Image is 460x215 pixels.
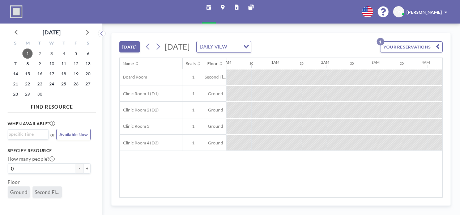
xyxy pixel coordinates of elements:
span: Ground [204,123,226,129]
span: or [50,131,55,138]
span: Tuesday, September 16, 2025 [35,69,45,79]
span: Monday, September 15, 2025 [22,69,33,79]
button: Available Now [56,129,91,140]
div: F [70,39,82,49]
span: Thursday, September 4, 2025 [59,49,69,59]
span: 1 [183,140,204,146]
span: [PERSON_NAME] [406,9,442,15]
div: S [9,39,21,49]
span: 1 [183,91,204,96]
span: Tuesday, September 9, 2025 [35,59,45,69]
span: Monday, September 29, 2025 [22,89,33,99]
div: 2AM [321,60,329,65]
span: Sunday, September 28, 2025 [10,89,21,99]
div: 1AM [271,60,280,65]
h3: Specify resource [8,148,91,153]
span: [DATE] [165,42,190,51]
span: Clinic Room 3 [120,123,149,129]
div: T [34,39,46,49]
label: How many people? [8,156,55,162]
span: Wednesday, September 3, 2025 [47,49,57,59]
span: Available Now [59,132,88,137]
span: Wednesday, September 24, 2025 [47,79,57,89]
button: - [76,163,84,174]
div: 30 [250,62,253,66]
span: Tuesday, September 23, 2025 [35,79,45,89]
span: Friday, September 5, 2025 [71,49,81,59]
span: Clinic Room 1 (D1) [120,91,159,96]
span: Monday, September 8, 2025 [22,59,33,69]
div: Search for option [197,41,251,52]
span: CM [395,9,402,14]
div: Floor [207,61,218,66]
span: Board Room [120,74,147,80]
span: Clinic Room 4 (D3) [120,140,159,146]
span: 1 [183,123,204,129]
div: 30 [350,62,354,66]
span: Monday, September 22, 2025 [22,79,33,89]
span: Second Fl... [204,74,226,80]
span: Ground [204,107,226,113]
span: Thursday, September 25, 2025 [59,79,69,89]
span: Clinic Room 2 (D2) [120,107,159,113]
span: Ground [204,140,226,146]
p: 1 [377,38,384,45]
input: Search for option [9,131,45,138]
span: Wednesday, September 17, 2025 [47,69,57,79]
div: Search for option [8,130,49,139]
span: Sunday, September 7, 2025 [10,59,21,69]
div: 3AM [371,60,380,65]
div: 30 [300,62,303,66]
span: Friday, September 12, 2025 [71,59,81,69]
span: 1 [183,74,204,80]
span: Sunday, September 14, 2025 [10,69,21,79]
span: DAILY VIEW [198,43,228,51]
span: Saturday, September 20, 2025 [83,69,93,79]
span: Friday, September 26, 2025 [71,79,81,89]
span: Thursday, September 11, 2025 [59,59,69,69]
span: Tuesday, September 2, 2025 [35,49,45,59]
div: Name [123,61,134,66]
h4: FIND RESOURCE [8,101,96,110]
span: Monday, September 1, 2025 [22,49,33,59]
span: Saturday, September 6, 2025 [83,49,93,59]
div: Seats [186,61,196,66]
input: Search for option [229,43,239,51]
span: Ground [204,91,226,96]
img: organization-logo [10,5,23,18]
span: Thursday, September 18, 2025 [59,69,69,79]
button: + [84,163,91,174]
span: Saturday, September 27, 2025 [83,79,93,89]
div: T [58,39,70,49]
span: Sunday, September 21, 2025 [10,79,21,89]
span: Ground [10,189,27,195]
div: [DATE] [43,27,61,37]
div: S [82,39,94,49]
div: M [21,39,33,49]
span: Tuesday, September 30, 2025 [35,89,45,99]
label: Floor [8,179,20,185]
span: Second Fl... [35,189,59,195]
span: 1 [183,107,204,113]
span: Saturday, September 13, 2025 [83,59,93,69]
div: 30 [400,62,404,66]
span: Friday, September 19, 2025 [71,69,81,79]
div: 4AM [422,60,430,65]
div: W [46,39,57,49]
button: YOUR RESERVATIONS1 [380,41,443,52]
button: [DATE] [119,41,140,52]
span: Wednesday, September 10, 2025 [47,59,57,69]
